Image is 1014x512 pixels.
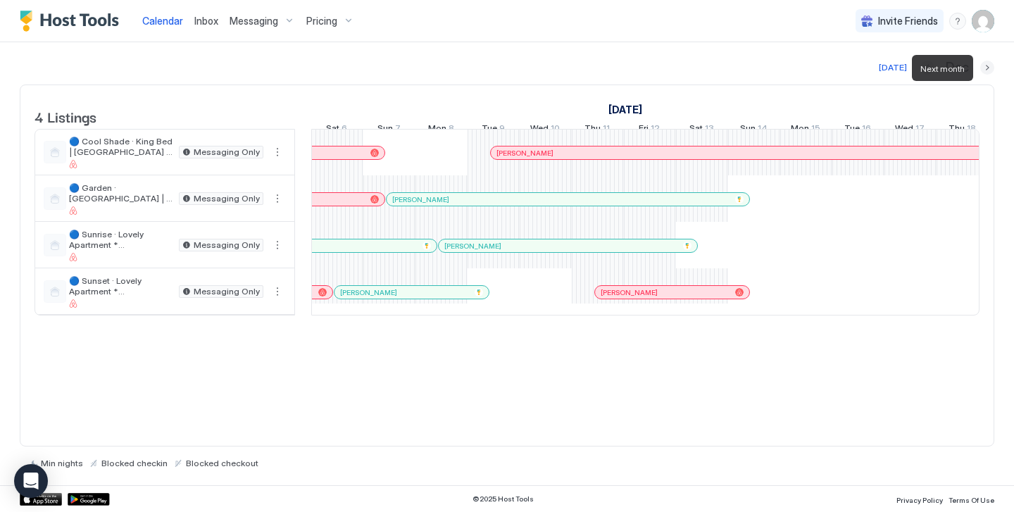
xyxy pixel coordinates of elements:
[949,492,994,506] a: Terms Of Use
[740,123,756,137] span: Sun
[269,237,286,254] button: More options
[603,123,610,137] span: 11
[581,120,613,140] a: December 11, 2025
[306,15,337,27] span: Pricing
[877,59,909,76] button: [DATE]
[651,123,660,137] span: 12
[758,123,768,137] span: 14
[972,10,994,32] div: User profile
[980,61,994,75] button: Next month
[895,123,913,137] span: Wed
[269,144,286,161] button: More options
[878,15,938,27] span: Invite Friends
[142,13,183,28] a: Calendar
[478,120,508,140] a: December 9, 2025
[967,123,976,137] span: 18
[635,120,663,140] a: December 12, 2025
[689,123,703,137] span: Sat
[949,496,994,504] span: Terms Of Use
[194,15,218,27] span: Inbox
[377,123,393,137] span: Sun
[142,15,183,27] span: Calendar
[891,120,928,140] a: December 17, 2025
[811,123,820,137] span: 15
[392,195,449,204] span: [PERSON_NAME]
[639,123,649,137] span: Fri
[915,123,925,137] span: 17
[186,458,258,468] span: Blocked checkout
[527,120,563,140] a: December 10, 2025
[230,15,278,27] span: Messaging
[844,123,860,137] span: Tue
[269,283,286,300] div: menu
[787,120,824,140] a: December 15, 2025
[20,11,125,32] a: Host Tools Logo
[69,136,173,157] span: 🔵 Cool Shade · King Bed | [GEOGRAPHIC_DATA] *Best Downtown Locations *Cool
[601,288,658,297] span: [PERSON_NAME]
[584,123,601,137] span: Thu
[791,123,809,137] span: Mon
[425,120,458,140] a: December 8, 2025
[69,275,173,296] span: 🔵 Sunset · Lovely Apartment *[GEOGRAPHIC_DATA] Best Locations *Sunset
[326,123,339,137] span: Sat
[449,123,454,137] span: 8
[920,63,965,74] span: Next month
[340,288,397,297] span: [PERSON_NAME]
[342,123,347,137] span: 6
[14,464,48,498] div: Open Intercom Messenger
[194,13,218,28] a: Inbox
[499,123,505,137] span: 9
[605,99,646,120] a: December 1, 2025
[896,496,943,504] span: Privacy Policy
[896,492,943,506] a: Privacy Policy
[686,120,718,140] a: December 13, 2025
[879,61,907,74] div: [DATE]
[269,190,286,207] div: menu
[444,242,501,251] span: [PERSON_NAME]
[862,123,871,137] span: 16
[269,283,286,300] button: More options
[841,120,875,140] a: December 16, 2025
[69,182,173,204] span: 🔵 Garden · [GEOGRAPHIC_DATA] | [GEOGRAPHIC_DATA] *Best Downtown Locations (4)
[68,493,110,506] a: Google Play Store
[496,149,553,158] span: [PERSON_NAME]
[737,120,771,140] a: December 14, 2025
[949,13,966,30] div: menu
[428,123,446,137] span: Mon
[374,120,404,140] a: December 7, 2025
[41,458,83,468] span: Min nights
[472,494,534,504] span: © 2025 Host Tools
[269,237,286,254] div: menu
[269,144,286,161] div: menu
[69,229,173,250] span: 🔵 Sunrise · Lovely Apartment *[GEOGRAPHIC_DATA] Best Locations *Sunrise
[35,106,96,127] span: 4 Listings
[101,458,168,468] span: Blocked checkin
[269,190,286,207] button: More options
[530,123,549,137] span: Wed
[945,120,979,140] a: December 18, 2025
[482,123,497,137] span: Tue
[395,123,401,137] span: 7
[705,123,714,137] span: 13
[949,123,965,137] span: Thu
[20,493,62,506] a: App Store
[323,120,351,140] a: December 6, 2025
[551,123,560,137] span: 10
